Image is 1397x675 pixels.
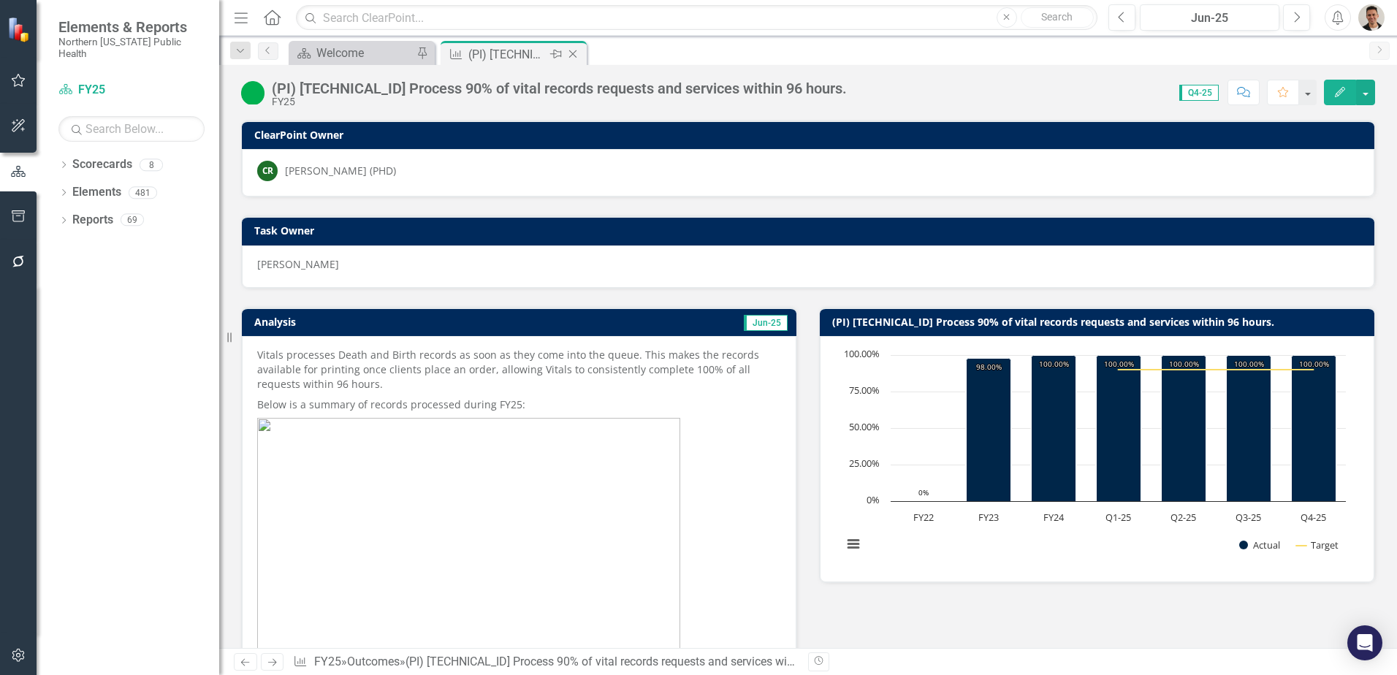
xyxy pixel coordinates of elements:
[257,257,1359,272] div: [PERSON_NAME]
[468,45,547,64] div: (PI) [TECHNICAL_ID] Process 90% of vital records requests and services within 96 hours.
[1162,356,1206,502] path: Q2-25, 100. Actual.
[913,511,934,524] text: FY22
[1097,356,1141,502] path: Q1-25, 100. Actual.
[976,362,1002,372] text: 98.00%
[1032,356,1076,502] path: FY24, 100. Actual.
[296,5,1097,31] input: Search ClearPoint...
[1234,359,1264,369] text: 100.00%
[1043,511,1065,524] text: FY24
[1236,511,1261,524] text: Q3-25
[918,487,929,497] text: 0%
[1239,538,1280,552] button: Show Actual
[58,18,205,36] span: Elements & Reports
[835,348,1353,567] svg: Interactive chart
[257,348,781,394] p: Vitals processes Death and Birth records as soon as they come into the queue. This makes the reco...
[849,420,880,433] text: 50.00%
[1358,4,1385,31] img: Mike Escobar
[72,212,113,229] a: Reports
[967,359,1011,502] path: FY23, 98. Actual.
[272,80,847,96] div: (PI) [TECHNICAL_ID] Process 90% of vital records requests and services within 96 hours.
[293,654,797,671] div: » »
[904,356,1336,502] g: Actual, series 1 of 2. Bar series with 7 bars.
[272,96,847,107] div: FY25
[978,511,999,524] text: FY23
[1145,9,1274,27] div: Jun-25
[849,384,880,397] text: 75.00%
[1169,359,1199,369] text: 100.00%
[835,348,1359,567] div: Chart. Highcharts interactive chart.
[1041,11,1073,23] span: Search
[1170,511,1196,524] text: Q2-25
[867,493,880,506] text: 0%
[1104,359,1134,369] text: 100.00%
[347,655,400,668] a: Outcomes
[314,655,341,668] a: FY25
[1296,538,1339,552] button: Show Target
[744,315,788,331] span: Jun-25
[140,159,163,171] div: 8
[254,316,511,327] h3: Analysis
[254,225,1367,236] h3: Task Owner
[316,44,413,62] div: Welcome
[1299,359,1329,369] text: 100.00%
[241,81,264,104] img: On Target
[1021,7,1094,28] button: Search
[1292,356,1336,502] path: Q4-25, 100. Actual.
[7,16,33,42] img: ClearPoint Strategy
[292,44,413,62] a: Welcome
[285,164,396,178] div: [PERSON_NAME] (PHD)
[849,457,880,470] text: 25.00%
[72,156,132,173] a: Scorecards
[257,161,278,181] div: CR
[1105,511,1131,524] text: Q1-25
[257,394,781,415] p: Below is a summary of records processed during FY25:
[843,534,864,554] button: View chart menu, Chart
[1140,4,1279,31] button: Jun-25
[58,36,205,60] small: Northern [US_STATE] Public Health
[924,367,1317,373] g: Target, series 2 of 2. Line with 7 data points.
[58,116,205,142] input: Search Below...
[832,316,1367,327] h3: (PI) [TECHNICAL_ID] Process 90% of vital records requests and services within 96 hours.
[121,214,144,226] div: 69
[1179,85,1219,101] span: Q4-25
[1039,359,1069,369] text: 100.00%
[72,184,121,201] a: Elements
[58,82,205,99] a: FY25
[254,129,1367,140] h3: ClearPoint Owner
[1301,511,1326,524] text: Q4-25
[129,186,157,199] div: 481
[844,347,880,360] text: 100.00%
[1227,356,1271,502] path: Q3-25, 100. Actual.
[406,655,858,668] div: (PI) [TECHNICAL_ID] Process 90% of vital records requests and services within 96 hours.
[1347,625,1382,660] div: Open Intercom Messenger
